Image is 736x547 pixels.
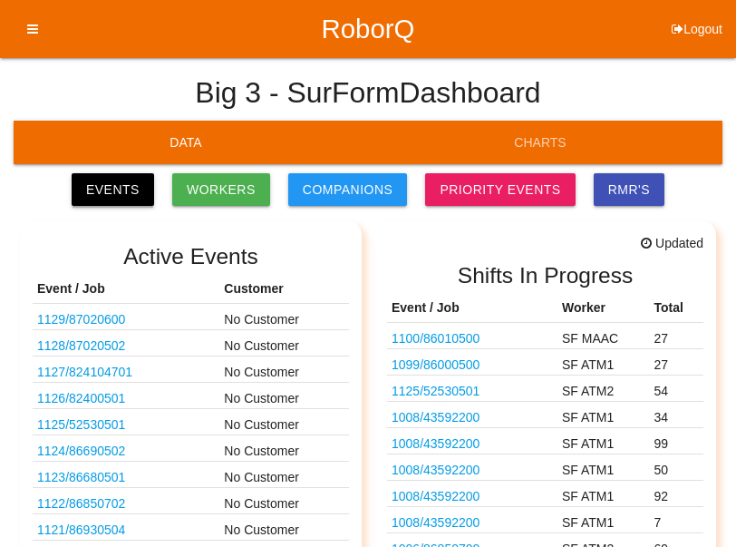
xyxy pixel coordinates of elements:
[219,357,349,383] td: No Customer
[557,428,649,454] td: SF ATM1
[37,338,125,353] a: 1128/87020502
[37,391,125,405] a: 1126/82400501
[557,294,649,323] th: Worker
[219,488,349,514] td: No Customer
[219,409,349,435] td: No Customer
[33,462,219,488] td: D1024160 - DEKA BATTERY
[594,173,664,206] a: RMR's
[172,173,270,206] a: Workers
[37,470,125,484] a: 1123/86680501
[387,428,703,454] tr: 43592200
[219,383,349,409] td: No Customer
[219,304,349,330] td: No Customer
[387,264,703,288] h2: Shifts In Progress
[195,77,540,109] h4: Big 3 - SurForm Dashboard
[649,323,703,349] td: 27
[387,507,703,533] tr: 43592200
[557,507,649,533] td: SF ATM1
[649,481,703,507] td: 92
[649,402,703,428] td: 34
[219,435,349,462] td: No Customer
[387,323,703,349] tr: 0CD00022 LB BEV HALF SHAF PACKAGING
[387,376,703,402] tr: HEMI COVER TIMING CHAIN VAC TRAY 0CD86761
[557,349,649,376] td: SF ATM1
[649,454,703,481] td: 50
[392,489,479,503] a: 1008/43592200
[425,173,575,206] a: Priority Events
[37,496,125,511] a: 1122/86850702
[387,294,557,323] th: Event / Job
[387,454,703,481] tr: 43592200
[37,444,125,458] a: 1124/86690502
[387,376,557,402] td: HEMI COVER TIMING CHAIN VAC TRAY 0CD86761
[219,514,349,541] td: No Customer
[33,409,219,435] td: HEMI COVER TIMING CHAIN VAC TRAY 0CD86761
[33,275,219,304] th: Event / Job
[72,173,154,206] a: Events
[641,234,703,253] span: Updated
[387,507,557,533] td: 43592200
[33,304,219,330] td: HONDA T90X SF 45 X 48 PALLETS
[387,349,703,376] tr: 0CD00020 STELLANTIS LB BEV HALF SHAFT
[649,294,703,323] th: Total
[557,376,649,402] td: SF ATM2
[392,384,479,398] a: 1125/52530501
[37,417,125,432] a: 1125/52530501
[557,402,649,428] td: SF ATM1
[33,488,219,514] td: HF55G TN1934 TRAY
[387,323,557,349] td: 0CD00022 LB BEV HALF SHAF PACKAGING
[392,357,479,372] a: 1099/86000500
[387,402,703,428] tr: 43592200
[33,383,219,409] td: D1003101R04 - FAURECIA TOP PAD TRAY
[33,357,219,383] td: D1003101R04 - FAURECIA TOP PAD LID
[557,481,649,507] td: SF ATM1
[33,514,219,541] td: TN1933 HF55M STATOR CORE
[33,330,219,357] td: HONDA T90X
[557,323,649,349] td: SF MAAC
[392,463,479,477] a: 1008/43592200
[392,515,479,530] a: 1008/43592200
[37,312,125,327] a: 1129/87020600
[557,454,649,481] td: SF ATM1
[14,121,358,164] a: Data
[387,349,557,376] td: 0CD00020 STELLANTIS LB BEV HALF SHAFT
[387,481,703,507] tr: 43592200
[219,275,349,304] th: Customer
[37,365,132,379] a: 1127/824104701
[387,402,557,428] td: 43592200
[387,454,557,481] td: 43592200
[37,523,125,537] a: 1121/86930504
[358,121,722,164] a: Charts
[649,428,703,454] td: 99
[387,428,557,454] td: 43592200
[649,507,703,533] td: 7
[219,330,349,357] td: No Customer
[387,481,557,507] td: 43592200
[392,436,479,451] a: 1008/43592200
[649,376,703,402] td: 54
[649,349,703,376] td: 27
[392,410,479,425] a: 1008/43592200
[33,435,219,462] td: D104465 - DEKA BATTERY - MEXICO
[33,245,349,269] h2: Active Events
[392,331,479,346] a: 1100/86010500
[288,173,408,206] a: Companions
[219,462,349,488] td: No Customer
